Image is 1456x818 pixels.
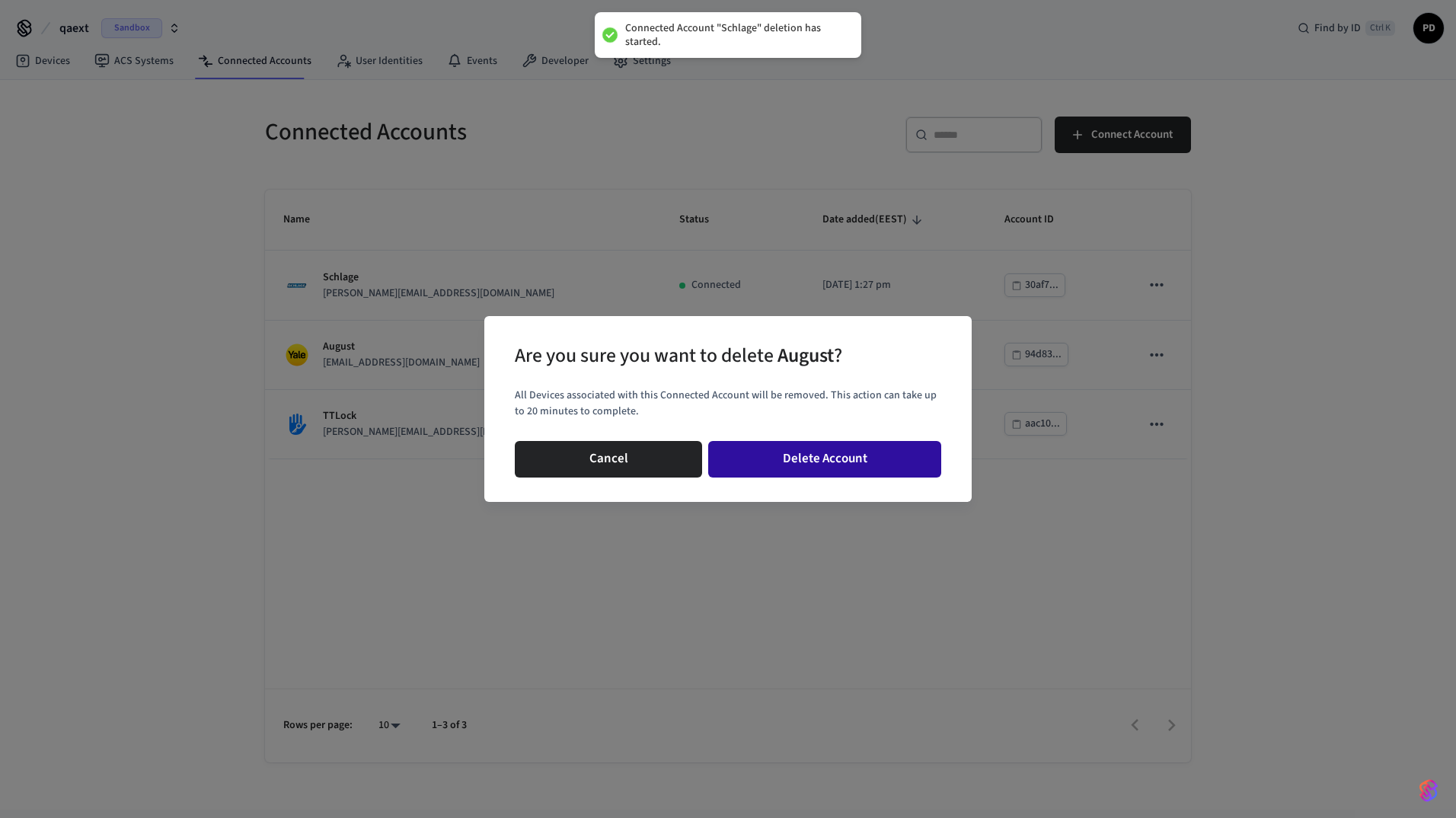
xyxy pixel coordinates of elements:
p: All Devices associated with this Connected Account will be removed. This action can take up to 20... [515,388,941,420]
button: Delete Account [708,441,941,478]
img: SeamLogoGradient.69752ec5.svg [1419,778,1438,803]
button: Cancel [515,441,702,478]
div: Are you sure you want to delete ? [515,340,842,372]
div: Connected Account "Schlage" deletion has started. [625,21,846,49]
span: August [777,342,834,369]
